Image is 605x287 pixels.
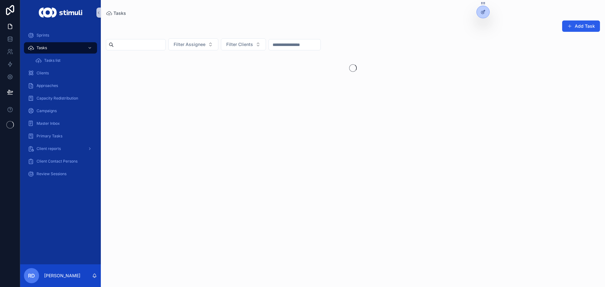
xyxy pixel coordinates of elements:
span: Client Contact Persons [37,159,78,164]
a: Capacity Redistribution [24,93,97,104]
a: Clients [24,67,97,79]
a: Client Contact Persons [24,156,97,167]
a: Primary Tasks [24,130,97,142]
span: RD [28,272,35,279]
span: Capacity Redistribution [37,96,78,101]
span: Tasks [37,45,47,50]
span: Filter Assignee [174,41,205,48]
a: Review Sessions [24,168,97,180]
a: Tasks [106,10,126,16]
a: Tasks [24,42,97,54]
span: Primary Tasks [37,134,62,139]
p: [PERSON_NAME] [44,273,80,279]
span: Approaches [37,83,58,88]
button: Add Task [562,20,600,32]
span: Sprints [37,33,49,38]
a: Tasks list [32,55,97,66]
a: Sprints [24,30,97,41]
button: Select Button [221,38,266,50]
div: scrollable content [20,25,101,188]
span: Tasks [113,10,126,16]
img: App logo [39,8,82,18]
button: Select Button [168,38,218,50]
span: Clients [37,71,49,76]
span: Tasks list [44,58,60,63]
span: Master Inbox [37,121,60,126]
a: Campaigns [24,105,97,117]
a: Master Inbox [24,118,97,129]
span: Client reports [37,146,61,151]
a: Approaches [24,80,97,91]
span: Filter Clients [226,41,253,48]
a: Client reports [24,143,97,154]
span: Review Sessions [37,171,66,176]
span: Campaigns [37,108,57,113]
